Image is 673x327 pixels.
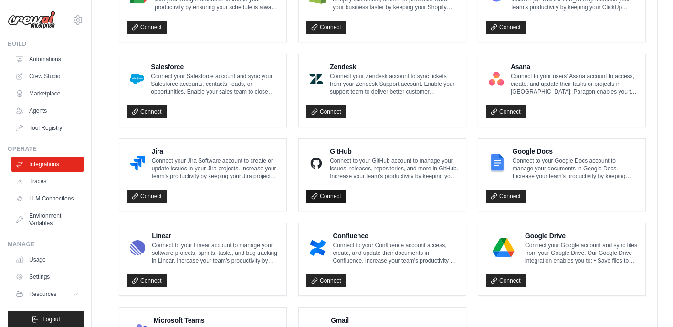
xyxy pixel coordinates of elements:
[525,231,638,241] h4: Google Drive
[152,147,279,156] h4: Jira
[513,157,638,180] p: Connect to your Google Docs account to manage your documents in Google Docs. Increase your team’s...
[154,316,279,325] h4: Microsoft Teams
[306,190,346,203] a: Connect
[11,252,84,267] a: Usage
[330,147,458,156] h4: GitHub
[309,238,326,257] img: Confluence Logo
[486,105,526,118] a: Connect
[489,69,504,88] img: Asana Logo
[127,190,167,203] a: Connect
[152,231,279,241] h4: Linear
[489,238,518,257] img: Google Drive Logo
[11,157,84,172] a: Integrations
[333,242,458,264] p: Connect to your Confluence account access, create, and update their documents in Confluence. Incr...
[331,316,458,325] h4: Gmail
[152,157,279,180] p: Connect your Jira Software account to create or update issues in your Jira projects. Increase you...
[330,157,458,180] p: Connect to your GitHub account to manage your issues, releases, repositories, and more in GitHub....
[130,69,144,88] img: Salesforce Logo
[11,86,84,101] a: Marketplace
[511,73,638,95] p: Connect to your users’ Asana account to access, create, and update their tasks or projects in [GE...
[8,145,84,153] div: Operate
[306,274,346,287] a: Connect
[127,274,167,287] a: Connect
[11,208,84,231] a: Environment Variables
[11,103,84,118] a: Agents
[306,105,346,118] a: Connect
[513,147,638,156] h4: Google Docs
[525,242,638,264] p: Connect your Google account and sync files from your Google Drive. Our Google Drive integration e...
[486,21,526,34] a: Connect
[306,21,346,34] a: Connect
[309,69,323,88] img: Zendesk Logo
[11,52,84,67] a: Automations
[152,242,279,264] p: Connect to your Linear account to manage your software projects, sprints, tasks, and bug tracking...
[29,290,56,298] span: Resources
[11,69,84,84] a: Crew Studio
[130,154,145,173] img: Jira Logo
[127,105,167,118] a: Connect
[11,120,84,136] a: Tool Registry
[8,40,84,48] div: Build
[309,154,323,173] img: GitHub Logo
[11,191,84,206] a: LLM Connections
[330,62,458,72] h4: Zendesk
[486,190,526,203] a: Connect
[130,238,145,257] img: Linear Logo
[42,316,60,323] span: Logout
[486,274,526,287] a: Connect
[8,11,55,29] img: Logo
[151,73,279,95] p: Connect your Salesforce account and sync your Salesforce accounts, contacts, leads, or opportunit...
[330,73,458,95] p: Connect your Zendesk account to sync tickets from your Zendesk Support account. Enable your suppo...
[11,286,84,302] button: Resources
[333,231,458,241] h4: Confluence
[511,62,638,72] h4: Asana
[127,21,167,34] a: Connect
[8,241,84,248] div: Manage
[489,154,506,173] img: Google Docs Logo
[151,62,279,72] h4: Salesforce
[11,174,84,189] a: Traces
[11,269,84,285] a: Settings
